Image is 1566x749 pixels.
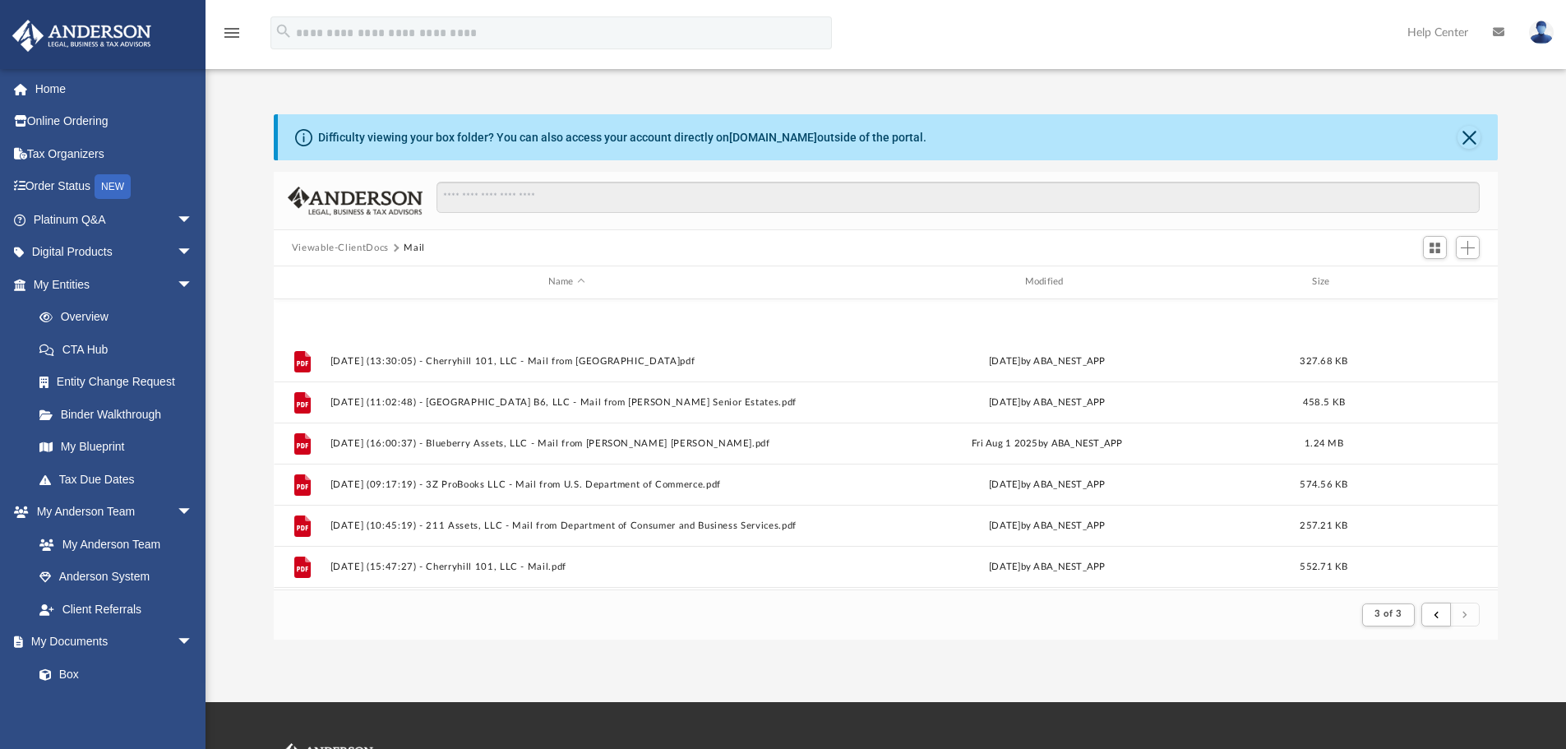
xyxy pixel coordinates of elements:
button: [DATE] (09:17:19) - 3Z ProBooks LLC - Mail from U.S. Department of Commerce.pdf [330,479,803,490]
button: Add [1456,236,1481,259]
button: Mail [404,241,425,256]
a: Online Ordering [12,105,218,138]
a: Order StatusNEW [12,170,218,204]
div: Modified [810,275,1283,289]
a: Entity Change Request [23,366,218,399]
div: [DATE] by ABA_NEST_APP [811,518,1284,533]
div: [DATE] by ABA_NEST_APP [811,477,1284,492]
i: menu [222,23,242,43]
a: Anderson System [23,561,210,594]
div: Fri Aug 1 2025 by ABA_NEST_APP [811,436,1284,451]
div: id [281,275,322,289]
div: NEW [95,174,131,199]
a: My Blueprint [23,431,210,464]
a: My Entitiesarrow_drop_down [12,268,218,301]
img: User Pic [1529,21,1554,44]
button: [DATE] (11:02:48) - [GEOGRAPHIC_DATA] B6, LLC - Mail from [PERSON_NAME] Senior Estates.pdf [330,397,803,408]
span: arrow_drop_down [177,203,210,237]
input: Search files and folders [437,182,1480,213]
a: My Anderson Teamarrow_drop_down [12,496,210,529]
button: [DATE] (13:30:05) - Cherryhill 101, LLC - Mail from [GEOGRAPHIC_DATA]pdf [330,356,803,367]
a: Box [23,658,201,691]
div: [DATE] by ABA_NEST_APP [811,354,1284,368]
a: CTA Hub [23,333,218,366]
a: My Documentsarrow_drop_down [12,626,210,659]
button: [DATE] (16:00:37) - Blueberry Assets, LLC - Mail from [PERSON_NAME] [PERSON_NAME].pdf [330,438,803,449]
i: search [275,22,293,40]
span: arrow_drop_down [177,236,210,270]
button: 3 of 3 [1362,603,1414,626]
button: [DATE] (10:45:19) - 211 Assets, LLC - Mail from Department of Consumer and Business Services.pdf [330,520,803,531]
a: Tax Due Dates [23,463,218,496]
span: arrow_drop_down [177,626,210,659]
span: 574.56 KB [1300,479,1347,488]
span: 3 of 3 [1374,609,1402,618]
span: 552.71 KB [1300,562,1347,571]
div: grid [274,299,1499,589]
div: [DATE] by ABA_NEST_APP [811,559,1284,574]
a: menu [222,31,242,43]
div: Size [1291,275,1356,289]
span: 1.24 MB [1305,438,1343,447]
div: Name [329,275,802,289]
div: [DATE] by ABA_NEST_APP [811,395,1284,409]
div: id [1364,275,1479,289]
img: Anderson Advisors Platinum Portal [7,20,156,52]
a: Binder Walkthrough [23,398,218,431]
a: Meeting Minutes [23,691,210,724]
button: Viewable-ClientDocs [292,241,389,256]
button: Close [1457,126,1481,149]
a: Overview [23,301,218,334]
a: Platinum Q&Aarrow_drop_down [12,203,218,236]
span: 257.21 KB [1300,520,1347,529]
a: My Anderson Team [23,528,201,561]
a: Tax Organizers [12,137,218,170]
a: Client Referrals [23,593,210,626]
a: [DOMAIN_NAME] [729,131,817,144]
span: arrow_drop_down [177,496,210,529]
span: 458.5 KB [1303,397,1345,406]
span: arrow_drop_down [177,268,210,302]
button: [DATE] (15:47:27) - Cherryhill 101, LLC - Mail.pdf [330,562,803,572]
a: Home [12,72,218,105]
a: Digital Productsarrow_drop_down [12,236,218,269]
button: Switch to Grid View [1423,236,1448,259]
span: 327.68 KB [1300,356,1347,365]
div: Difficulty viewing your box folder? You can also access your account directly on outside of the p... [318,129,926,146]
